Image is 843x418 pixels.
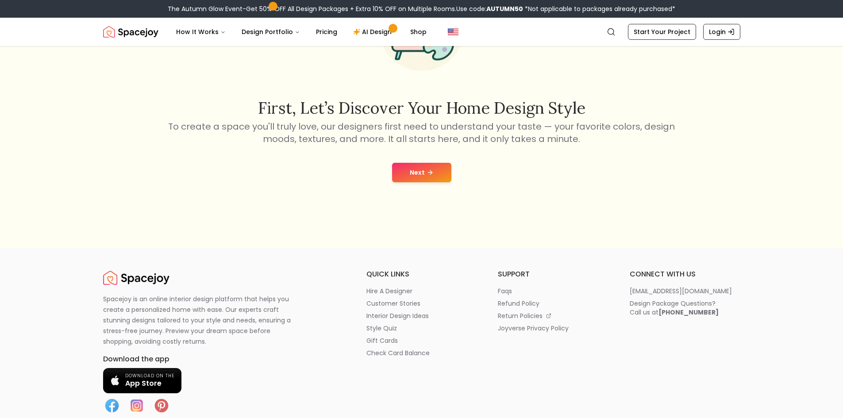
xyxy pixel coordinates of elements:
[366,311,477,320] a: interior design ideas
[366,287,412,295] p: hire a designer
[366,336,398,345] p: gift cards
[103,23,158,41] img: Spacejoy Logo
[128,397,146,414] img: Instagram icon
[630,287,740,295] a: [EMAIL_ADDRESS][DOMAIN_NAME]
[366,299,420,308] p: customer stories
[366,324,477,333] a: style quiz
[346,23,401,41] a: AI Design
[169,23,434,41] nav: Main
[125,373,174,379] span: Download on the
[403,23,434,41] a: Shop
[103,397,121,414] img: Facebook icon
[392,163,451,182] button: Next
[498,287,608,295] a: faqs
[486,4,523,13] b: AUTUMN50
[456,4,523,13] span: Use code:
[309,23,344,41] a: Pricing
[366,336,477,345] a: gift cards
[630,299,719,317] div: Design Package Questions? Call us at
[630,269,740,280] h6: connect with us
[103,18,740,46] nav: Global
[103,269,169,287] a: Spacejoy
[703,24,740,40] a: Login
[125,379,174,388] span: App Store
[103,354,345,364] h6: Download the app
[366,311,429,320] p: interior design ideas
[366,287,477,295] a: hire a designer
[366,349,477,357] a: check card balance
[169,23,233,41] button: How It Works
[103,294,301,347] p: Spacejoy is an online interior design platform that helps you create a personalized home with eas...
[103,269,169,287] img: Spacejoy Logo
[167,99,677,117] h2: First, let’s discover your home design style
[658,308,719,317] b: [PHONE_NUMBER]
[103,368,181,393] a: Download on the App Store
[167,120,677,145] p: To create a space you'll truly love, our designers first need to understand your taste — your fav...
[498,269,608,280] h6: support
[498,311,543,320] p: return policies
[153,397,170,414] img: Pinterest icon
[366,349,430,357] p: check card balance
[498,324,608,333] a: joyverse privacy policy
[523,4,675,13] span: *Not applicable to packages already purchased*
[366,299,477,308] a: customer stories
[366,269,477,280] h6: quick links
[168,4,675,13] div: The Autumn Glow Event-Get 50% OFF All Design Packages + Extra 10% OFF on Multiple Rooms.
[498,287,512,295] p: faqs
[110,376,120,385] img: Apple logo
[498,299,539,308] p: refund policy
[448,27,458,37] img: United States
[366,324,397,333] p: style quiz
[498,299,608,308] a: refund policy
[628,24,696,40] a: Start Your Project
[235,23,307,41] button: Design Portfolio
[103,23,158,41] a: Spacejoy
[498,324,569,333] p: joyverse privacy policy
[630,287,732,295] p: [EMAIL_ADDRESS][DOMAIN_NAME]
[498,311,608,320] a: return policies
[630,299,740,317] a: Design Package Questions?Call us at[PHONE_NUMBER]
